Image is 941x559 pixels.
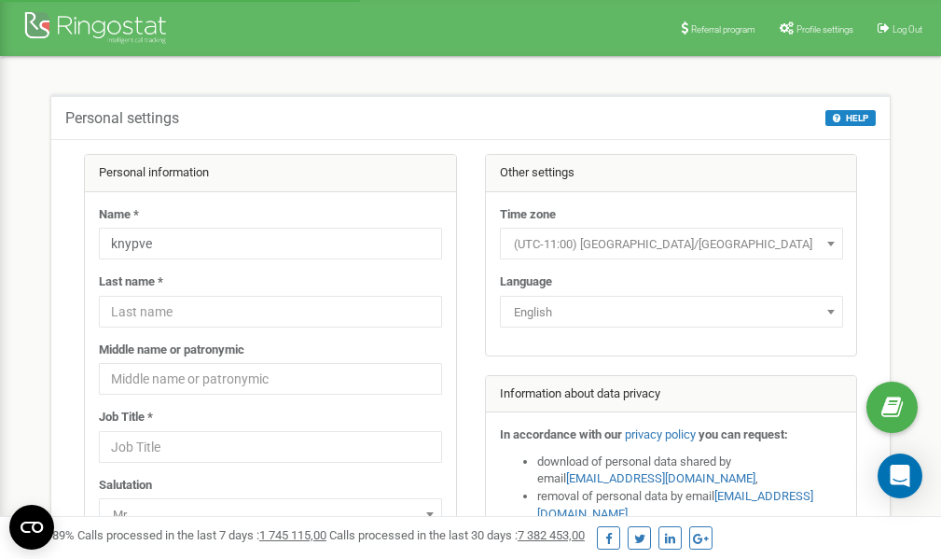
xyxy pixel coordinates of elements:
[893,24,922,35] span: Log Out
[99,296,442,328] input: Last name
[506,231,837,258] span: (UTC-11:00) Pacific/Midway
[9,505,54,550] button: Open CMP widget
[506,300,837,326] span: English
[105,502,436,528] span: Mr.
[878,454,922,498] div: Open Intercom Messenger
[259,528,326,542] u: 1 745 115,00
[699,427,788,441] strong: you can request:
[691,24,755,35] span: Referral program
[486,155,857,192] div: Other settings
[99,273,163,291] label: Last name *
[486,376,857,413] div: Information about data privacy
[99,498,442,530] span: Mr.
[99,228,442,259] input: Name
[500,296,843,328] span: English
[500,228,843,259] span: (UTC-11:00) Pacific/Midway
[65,110,179,127] h5: Personal settings
[518,528,585,542] u: 7 382 453,00
[99,409,153,426] label: Job Title *
[566,471,755,485] a: [EMAIL_ADDRESS][DOMAIN_NAME]
[500,427,622,441] strong: In accordance with our
[99,342,244,359] label: Middle name or patronymic
[537,454,843,488] li: download of personal data shared by email ,
[500,273,552,291] label: Language
[99,363,442,395] input: Middle name or patronymic
[537,488,843,523] li: removal of personal data by email ,
[99,431,442,463] input: Job Title
[329,528,585,542] span: Calls processed in the last 30 days :
[500,206,556,224] label: Time zone
[825,110,876,126] button: HELP
[99,477,152,495] label: Salutation
[85,155,456,192] div: Personal information
[796,24,853,35] span: Profile settings
[99,206,139,224] label: Name *
[77,528,326,542] span: Calls processed in the last 7 days :
[625,427,696,441] a: privacy policy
